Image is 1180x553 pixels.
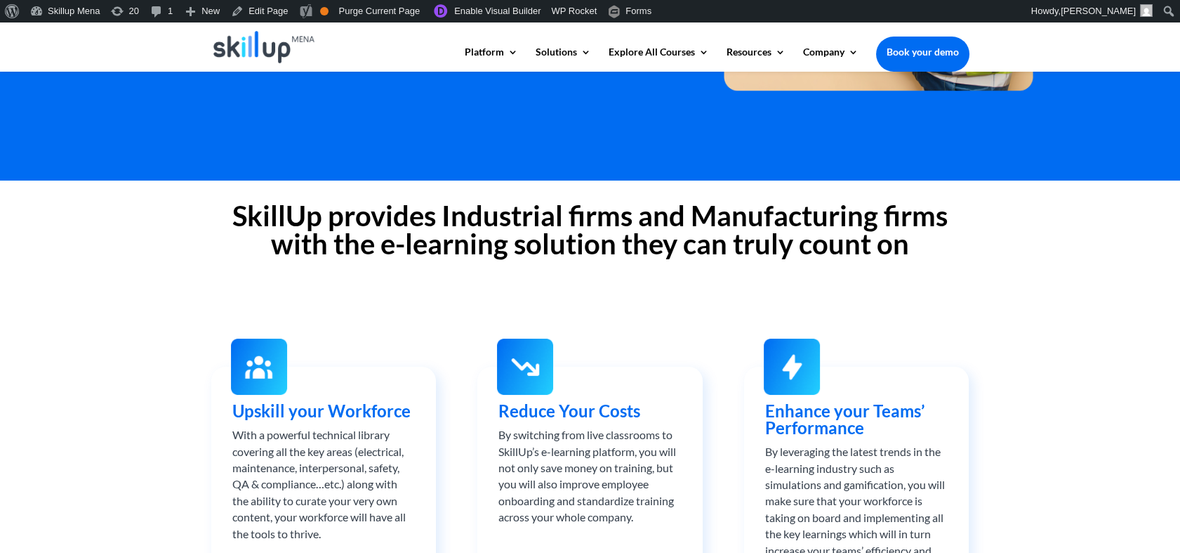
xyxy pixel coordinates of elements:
span: [PERSON_NAME] [1061,6,1136,16]
a: Resources [727,47,785,71]
img: reduce your costs - Skillup [497,339,553,395]
a: Solutions [536,47,591,71]
img: upskill your workforce - skillup [231,339,287,395]
span: Reduce Your Costs [498,401,640,421]
div: By switching from live classrooms to SkillUp’s e-learning platform, you will not only save money ... [498,427,681,525]
div: OK [320,7,329,15]
span: Upskill your Workforce [232,401,411,421]
a: Book your demo [876,37,969,67]
img: enhance - Skillup [764,339,820,395]
img: Skillup Mena [213,31,315,63]
a: Explore All Courses [609,47,709,71]
div: With a powerful technical library covering all the key areas (electrical, maintenance, interperso... [232,427,415,542]
span: Enhance your Teams’ Performance [765,401,924,438]
a: Platform [465,47,518,71]
h2: SkillUp provides Industrial firms and Manufacturing firms with the e-learning solution they can t... [211,202,969,265]
a: Company [803,47,859,71]
iframe: Chat Widget [1110,486,1180,553]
